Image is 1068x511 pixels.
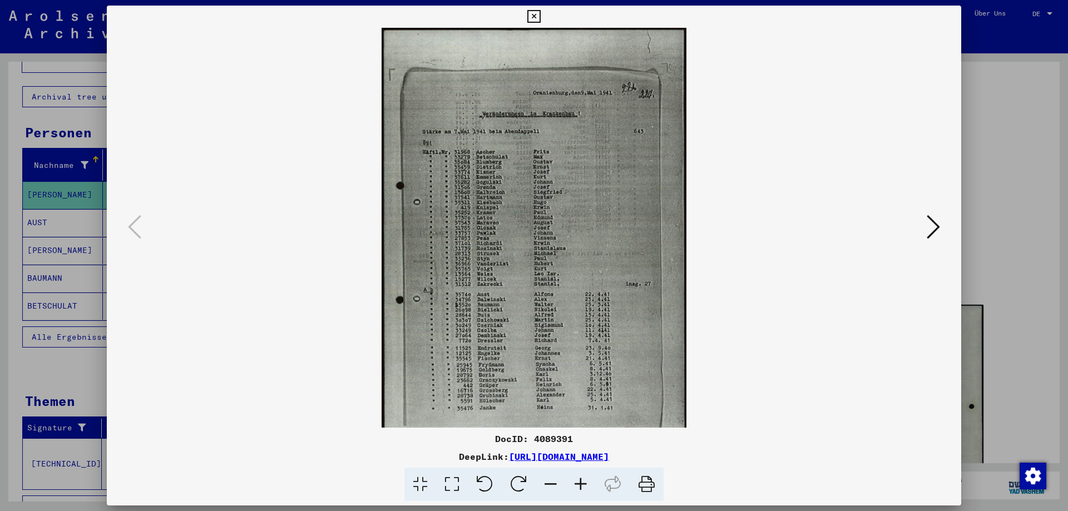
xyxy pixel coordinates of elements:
[107,450,961,463] div: DeepLink:
[107,432,961,445] div: DocID: 4089391
[1019,462,1046,489] div: Zustimmung ändern
[509,451,609,462] a: [URL][DOMAIN_NAME]
[1020,463,1046,489] img: Zustimmung ändern
[382,28,686,455] img: 001.jpg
